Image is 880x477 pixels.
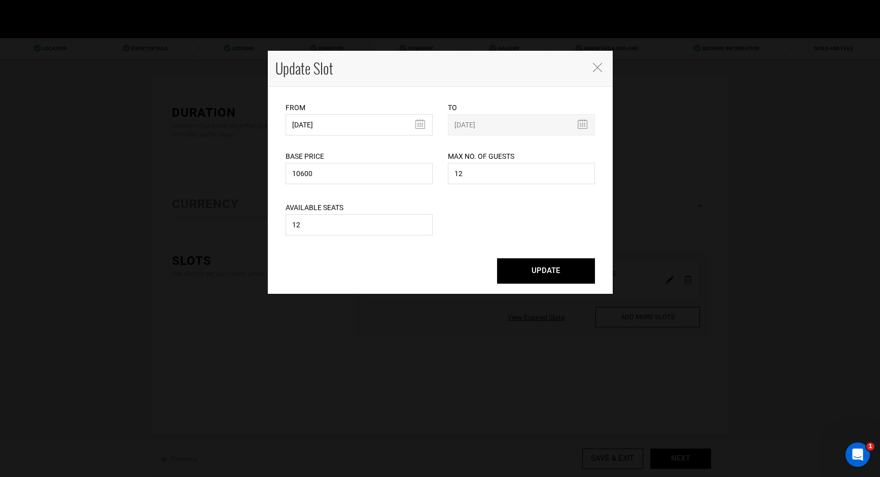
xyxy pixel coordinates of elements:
label: Max No. of Guests [448,151,514,161]
label: Base Price [286,151,324,161]
input: No. of guests [448,163,595,184]
iframe: Intercom live chat [846,442,870,467]
label: From [286,103,305,113]
label: To [448,103,457,113]
button: UPDATE [497,258,595,284]
input: Available Seats [286,214,433,235]
input: Select Start Date [286,114,433,135]
h4: Update Slot [275,58,582,79]
button: Close [592,61,603,72]
span: 1 [866,442,874,451]
input: Price [286,163,433,184]
label: Available Seats [286,202,343,213]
